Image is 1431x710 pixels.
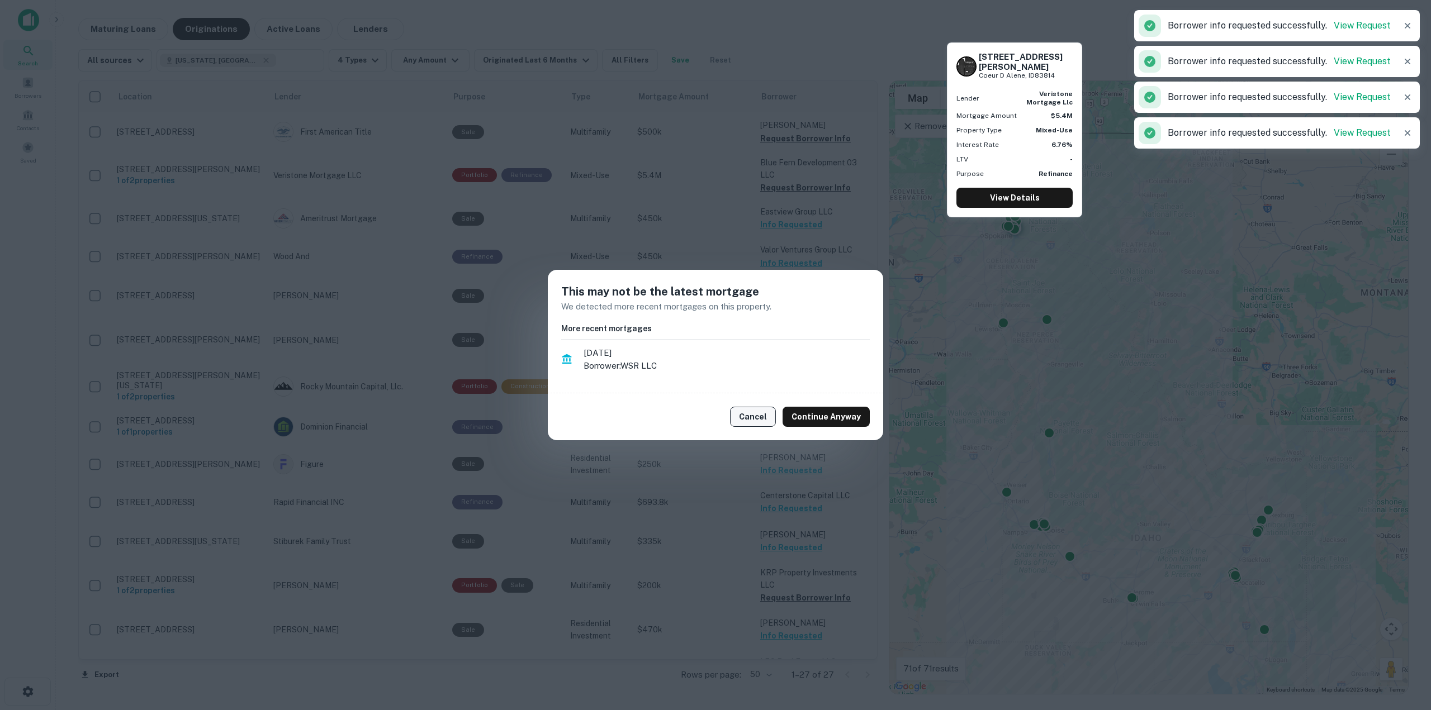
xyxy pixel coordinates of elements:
[956,125,1002,135] p: Property Type
[956,140,999,150] p: Interest Rate
[1070,155,1073,163] strong: -
[1168,19,1391,32] p: Borrower info requested successfully.
[956,188,1073,208] a: View Details
[561,300,870,313] p: We detected more recent mortgages on this property.
[730,407,776,427] button: Cancel
[1334,20,1391,31] a: View Request
[956,154,968,164] p: LTV
[956,111,1017,121] p: Mortgage Amount
[1334,56,1391,66] a: View Request
[1039,170,1073,178] strong: Refinance
[1051,112,1073,120] strong: $5.4M
[1026,90,1073,106] strong: veristone mortgage llc
[1036,126,1073,134] strong: Mixed-Use
[1375,621,1431,674] iframe: Chat Widget
[561,283,870,300] h5: This may not be the latest mortgage
[979,70,1073,81] p: Coeur D Alene, ID83814
[1334,127,1391,138] a: View Request
[584,346,870,360] span: [DATE]
[956,169,984,179] p: Purpose
[956,93,979,103] p: Lender
[783,407,870,427] button: Continue Anyway
[1168,90,1391,104] p: Borrower info requested successfully.
[561,322,870,335] h6: More recent mortgages
[584,359,870,373] p: Borrower: WSR LLC
[1168,55,1391,68] p: Borrower info requested successfully.
[1334,92,1391,102] a: View Request
[1168,126,1391,140] p: Borrower info requested successfully.
[979,52,1073,72] h6: [STREET_ADDRESS][PERSON_NAME]
[1051,141,1073,149] strong: 6.76%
